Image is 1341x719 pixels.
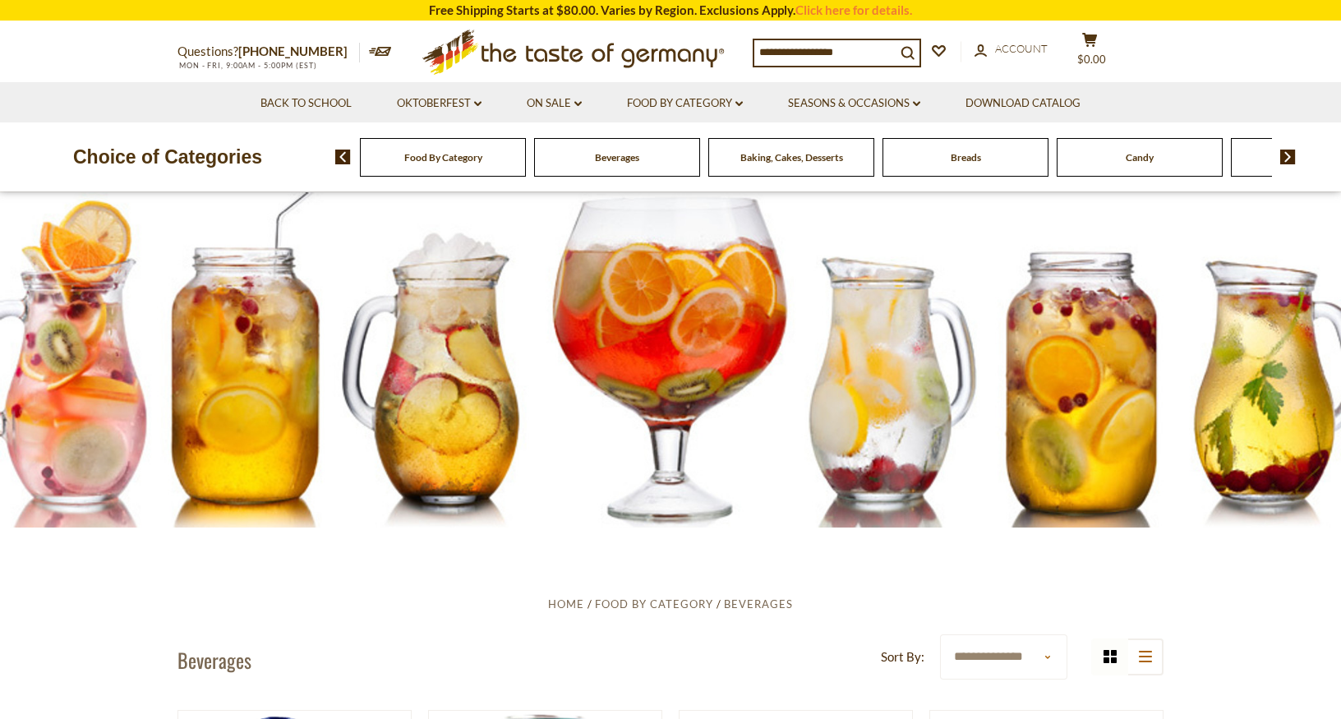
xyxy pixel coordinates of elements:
a: Download Catalog [965,94,1081,113]
h1: Beverages [177,648,251,672]
a: Food By Category [595,597,713,611]
a: Seasons & Occasions [788,94,920,113]
a: Oktoberfest [397,94,482,113]
span: $0.00 [1077,53,1106,66]
span: MON - FRI, 9:00AM - 5:00PM (EST) [177,61,317,70]
a: Home [548,597,584,611]
a: Click here for details. [795,2,912,17]
p: Questions? [177,41,360,62]
a: Food By Category [404,151,482,164]
img: next arrow [1280,150,1296,164]
button: $0.00 [1065,32,1114,73]
a: On Sale [527,94,582,113]
label: Sort By: [881,647,924,667]
a: Back to School [260,94,352,113]
span: Account [995,42,1048,55]
a: Beverages [724,597,793,611]
a: Beverages [595,151,639,164]
a: Account [975,40,1048,58]
a: Breads [951,151,981,164]
img: previous arrow [335,150,351,164]
a: Candy [1126,151,1154,164]
a: [PHONE_NUMBER] [238,44,348,58]
a: Baking, Cakes, Desserts [740,151,843,164]
a: Food By Category [627,94,743,113]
